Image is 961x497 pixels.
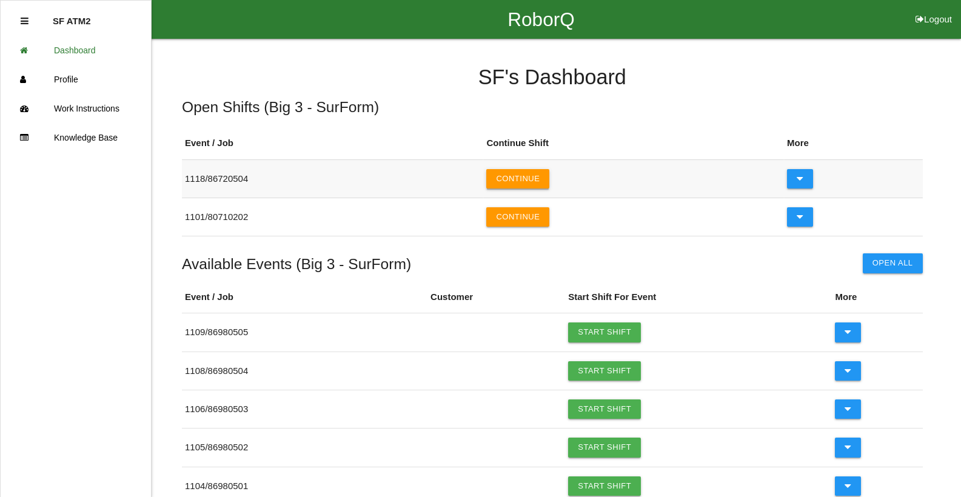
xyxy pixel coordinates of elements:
[832,281,922,313] th: More
[568,438,641,457] a: Start Shift
[427,281,565,313] th: Customer
[182,198,483,236] td: 1101 / 80710202
[483,127,784,159] th: Continue Shift
[182,429,427,467] td: 1105 / 86980502
[182,352,427,390] td: 1108 / 86980504
[486,207,549,227] button: Continue
[182,99,923,115] h5: Open Shifts ( Big 3 - SurForm )
[182,159,483,198] td: 1118 / 86720504
[565,281,832,313] th: Start Shift For Event
[182,127,483,159] th: Event / Job
[1,123,151,152] a: Knowledge Base
[568,361,641,381] a: Start Shift
[568,476,641,496] a: Start Shift
[182,281,427,313] th: Event / Job
[182,313,427,352] td: 1109 / 86980505
[1,94,151,123] a: Work Instructions
[182,390,427,429] td: 1106 / 86980503
[53,7,91,26] p: SF ATM2
[784,127,923,159] th: More
[568,322,641,342] a: Start Shift
[21,7,28,36] div: Close
[568,399,641,419] a: Start Shift
[1,65,151,94] a: Profile
[1,36,151,65] a: Dashboard
[182,66,923,89] h4: SF 's Dashboard
[182,256,411,272] h5: Available Events ( Big 3 - SurForm )
[486,169,549,188] button: Continue
[863,253,923,273] button: Open All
